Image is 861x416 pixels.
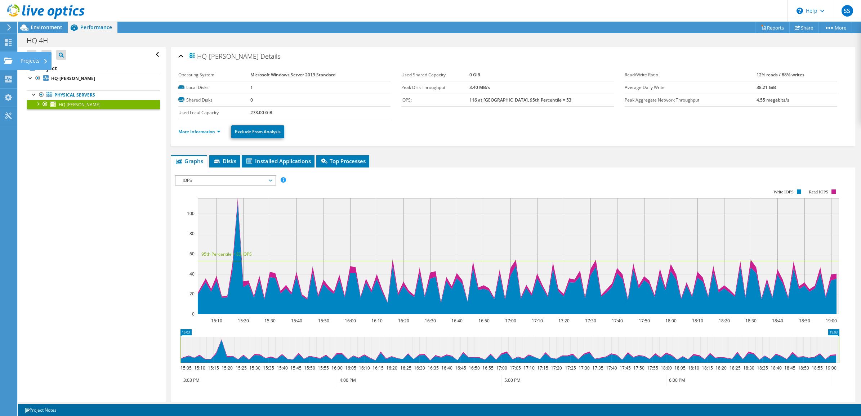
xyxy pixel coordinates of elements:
text: 16:40 [441,365,452,371]
b: 12% reads / 88% writes [757,72,804,78]
text: 15:25 [235,365,246,371]
b: 0 [250,97,253,103]
svg: \n [797,8,803,14]
text: 18:25 [729,365,740,371]
text: 15:50 [318,318,329,324]
span: Top Processes [320,157,366,165]
text: 19:00 [825,365,836,371]
b: 3.40 MB/s [469,84,490,90]
text: 17:00 [496,365,507,371]
text: 15:20 [221,365,232,371]
span: Installed Applications [245,157,311,165]
text: 15:15 [208,365,219,371]
a: Share [789,22,819,33]
text: 0 [192,311,195,317]
text: 16:50 [478,318,489,324]
text: 15:10 [211,318,222,324]
a: Exclude From Analysis [231,125,284,138]
b: 273.00 GiB [250,109,272,116]
text: 16:20 [386,365,397,371]
text: 17:10 [531,318,543,324]
text: 15:40 [276,365,287,371]
text: 17:20 [558,318,569,324]
label: IOPS: [401,97,469,104]
text: 17:55 [647,365,658,371]
text: 18:05 [674,365,685,371]
text: 17:45 [619,365,630,371]
a: Physical Servers [27,90,160,100]
text: Write IOPS [773,189,794,194]
h1: HQ 4H [23,37,59,45]
text: 15:40 [291,318,302,324]
text: 18:35 [757,365,768,371]
text: 40 [189,271,195,277]
text: 16:00 [344,318,356,324]
text: 17:30 [578,365,589,371]
text: 18:20 [715,365,726,371]
text: 15:50 [304,365,315,371]
text: 17:35 [592,365,603,371]
text: 15:30 [249,365,260,371]
label: Peak Aggregate Network Throughput [625,97,757,104]
span: SS [842,5,853,17]
text: 16:20 [398,318,409,324]
text: 15:45 [290,365,301,371]
b: 4.55 megabits/s [757,97,789,103]
b: 38.21 GiB [757,84,776,90]
label: Operating System [178,71,251,79]
text: 16:55 [482,365,493,371]
label: Local Disks [178,84,251,91]
span: HQ-[PERSON_NAME] [188,52,259,60]
text: Read IOPS [809,189,828,194]
text: 16:45 [455,365,466,371]
label: Average Daily Write [625,84,757,91]
text: 18:30 [745,318,756,324]
text: 18:20 [718,318,730,324]
text: 16:50 [468,365,479,371]
text: 15:55 [317,365,329,371]
a: More Information [178,129,220,135]
text: 18:00 [665,318,676,324]
text: 17:25 [565,365,576,371]
text: 17:40 [606,365,617,371]
text: 17:10 [523,365,534,371]
span: Graphs [175,157,203,165]
text: 18:10 [692,318,703,324]
text: 18:00 [660,365,672,371]
text: 18:30 [743,365,754,371]
text: 18:10 [688,365,699,371]
label: Shared Disks [178,97,251,104]
span: HQ-[PERSON_NAME] [59,102,101,108]
text: 16:00 [331,365,342,371]
a: HQ-[PERSON_NAME] [27,74,160,83]
text: 16:40 [451,318,462,324]
text: 17:15 [537,365,548,371]
a: Project Notes [19,406,62,415]
b: 1 [250,84,253,90]
text: 15:35 [263,365,274,371]
text: 16:30 [414,365,425,371]
text: 16:15 [372,365,383,371]
text: 17:05 [509,365,521,371]
text: 17:30 [585,318,596,324]
text: 18:50 [798,365,809,371]
text: 16:35 [427,365,438,371]
text: 17:50 [638,318,650,324]
b: 0 GiB [469,72,480,78]
text: 17:20 [550,365,562,371]
a: Project [27,62,160,74]
text: 16:25 [400,365,411,371]
span: Disks [213,157,236,165]
label: Used Local Capacity [178,109,251,116]
text: 16:05 [345,365,356,371]
span: Details [260,52,280,61]
text: 16:30 [424,318,436,324]
text: 80 [189,231,195,237]
div: Projects [17,52,52,70]
b: Microsoft Windows Server 2019 Standard [250,72,335,78]
text: 18:40 [770,365,781,371]
label: Used Shared Capacity [401,71,469,79]
text: 18:55 [811,365,822,371]
label: Peak Disk Throughput [401,84,469,91]
span: Performance [80,24,112,31]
